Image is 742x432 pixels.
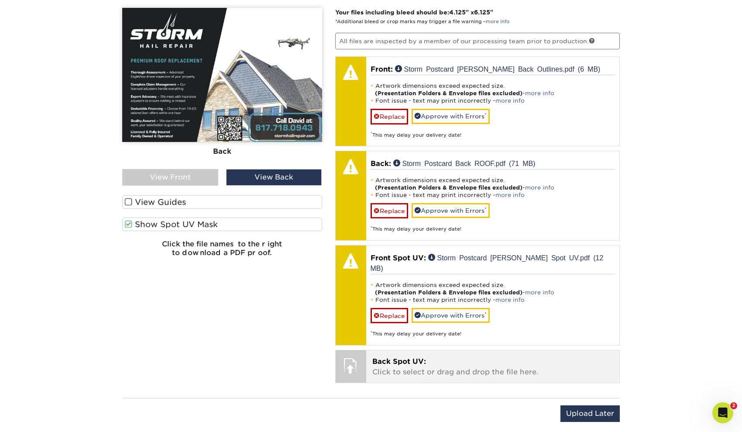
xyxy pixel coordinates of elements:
[7,252,59,271] div: I'll stand by!
[7,212,168,238] div: Philip says…
[7,48,168,83] div: Irene says…
[335,9,493,16] strong: Your files including bleed should be: " x "
[393,159,536,166] a: Storm Postcard Back ROOF.pdf (71 MB)
[371,109,408,124] a: Replace
[486,19,509,24] a: more info
[371,176,615,191] li: Artwork dimensions exceed expected size. -
[149,283,164,297] button: Send a message…
[495,192,525,198] a: more info
[560,405,620,422] input: Upload Later
[525,90,554,97] a: more info
[335,19,509,24] small: *Additional bleed or crop marks may trigger a file warning –
[122,218,322,231] label: Show Spot UV Mask
[38,88,161,122] div: I'm about to process an order for 20,000. If there's any way to expedite the approval and get it ...
[335,33,620,49] p: All files are inspected by a member of our processing team prior to production.
[7,252,168,278] div: Irene says…
[25,5,39,19] img: Profile image for Operator
[31,83,168,127] div: I'm about to process an order for 20,000. If there's any way to expedite the approval and get it ...
[42,4,73,11] h1: Operator
[412,308,490,323] a: Approve with Errors*
[153,3,169,19] div: Close
[730,402,737,409] span: 2
[412,109,490,124] a: Approve with Errors*
[14,53,136,70] div: Is there anything else I can help you with at the moment?
[495,297,525,303] a: more info
[7,48,143,76] div: Is there anything else I can help you with at the moment?
[7,83,168,134] div: Philip says…
[7,268,167,283] textarea: Message…
[371,323,615,338] div: This may delay your delivery date!
[371,191,615,199] li: Font issue - text may print incorrectly -
[395,65,601,72] a: Storm Postcard [PERSON_NAME] Back Outlines.pdf (6 MB)
[122,169,218,186] div: View Front
[375,289,522,296] strong: (Presentation Folders & Envelope files excluded)
[55,286,62,293] button: Start recording
[14,286,21,293] button: Emoji picker
[371,308,408,323] a: Replace
[371,254,604,271] a: Storm Postcard [PERSON_NAME] Spot UV.pdf (12 MB)
[371,82,615,97] li: Artwork dimensions exceed expected size. -
[7,135,168,212] div: Irene says…
[371,218,615,233] div: This may delay your delivery date!
[83,212,168,231] div: Thanks, I'll be in touch.
[372,356,614,377] p: Click to select or drag and drop the file here.
[226,169,322,186] div: View Back
[371,159,391,168] span: Back:
[371,281,615,296] li: Artwork dimensions exceed expected size. -
[371,65,393,73] span: Front:
[122,142,322,161] div: Back
[712,402,733,423] iframe: Intercom live chat
[14,257,52,266] div: I'll stand by!
[525,289,554,296] a: more info
[375,184,522,191] strong: (Presentation Folders & Envelope files excluded)
[412,203,490,218] a: Approve with Errors*
[371,97,615,104] li: Font issue - text may print incorrectly -
[371,124,615,139] div: This may delay your delivery date!
[371,296,615,304] li: Font issue - text may print incorrectly -
[122,240,322,263] h6: Click the file names to the right to download a PDF proof.
[41,286,48,293] button: Upload attachment
[14,140,136,200] div: It shouldn't be a problem, typical production cut off is Noon EST for 2-4 business day turnaround...
[525,184,554,191] a: more info
[371,254,426,262] span: Front Spot UV:
[375,90,522,97] strong: (Presentation Folders & Envelope files excluded)
[27,286,34,293] button: Gif picker
[137,3,153,20] button: Home
[495,97,525,104] a: more info
[6,3,22,20] button: go back
[474,9,490,16] span: 6.125
[122,195,322,209] label: View Guides
[90,217,161,226] div: Thanks, I'll be in touch.
[449,9,466,16] span: 4.125
[371,203,408,218] a: Replace
[7,135,143,205] div: It shouldn't be a problem, typical production cut off is Noon EST for 2-4 business day turnaround...
[42,11,109,20] p: The team can also help
[372,357,426,366] span: Back Spot UV:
